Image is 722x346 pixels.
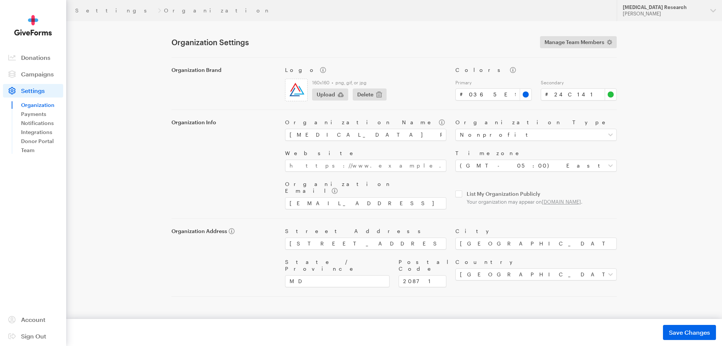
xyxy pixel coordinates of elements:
a: Settings [75,8,155,14]
span: Save Changes [669,328,710,337]
div: [PERSON_NAME] [623,11,704,17]
label: Organization Name [285,119,446,126]
a: Sign Out [3,329,63,343]
button: Delete [353,88,387,101]
button: Upload [312,88,348,101]
a: Account [3,313,63,326]
label: 160x160 • png, gif, or jpg [312,79,446,85]
button: Save Changes [663,325,716,340]
label: Organization Brand [171,67,276,73]
label: Colors [455,67,617,73]
span: Sign Out [21,332,46,340]
label: Organization Info [171,119,276,126]
a: Donor Portal [21,137,63,146]
img: GiveForms [14,15,52,36]
span: Settings [21,87,45,94]
span: Delete [357,90,373,99]
label: Logo [285,67,446,73]
a: Manage Team Members [540,36,617,48]
label: Secondary [541,79,617,85]
span: Manage Team Members [545,38,604,47]
a: Notifications [21,119,63,128]
label: State / Province [285,259,390,272]
label: City [455,228,617,235]
a: Donations [3,51,63,64]
a: Payments [21,110,63,119]
a: Campaigns [3,67,63,81]
a: Integrations [21,128,63,137]
span: Upload [317,90,335,99]
a: [DOMAIN_NAME] [542,199,581,205]
a: Team [21,146,63,155]
span: Donations [21,54,50,61]
a: Organization [21,101,63,110]
label: Street Address [285,228,446,235]
div: [MEDICAL_DATA] Research [623,4,704,11]
span: Account [21,316,46,323]
label: Country [455,259,617,265]
span: Campaigns [21,70,54,78]
input: https://www.example.com [285,160,446,172]
label: Organization Type [455,119,617,126]
a: Settings [3,84,63,98]
label: Organization Address [171,228,276,235]
label: Timezone [455,150,617,157]
h1: Organization Settings [171,38,531,47]
label: Primary [455,79,532,85]
label: Website [285,150,446,157]
label: Postal Code [399,259,446,272]
label: Organization Email [285,181,446,194]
